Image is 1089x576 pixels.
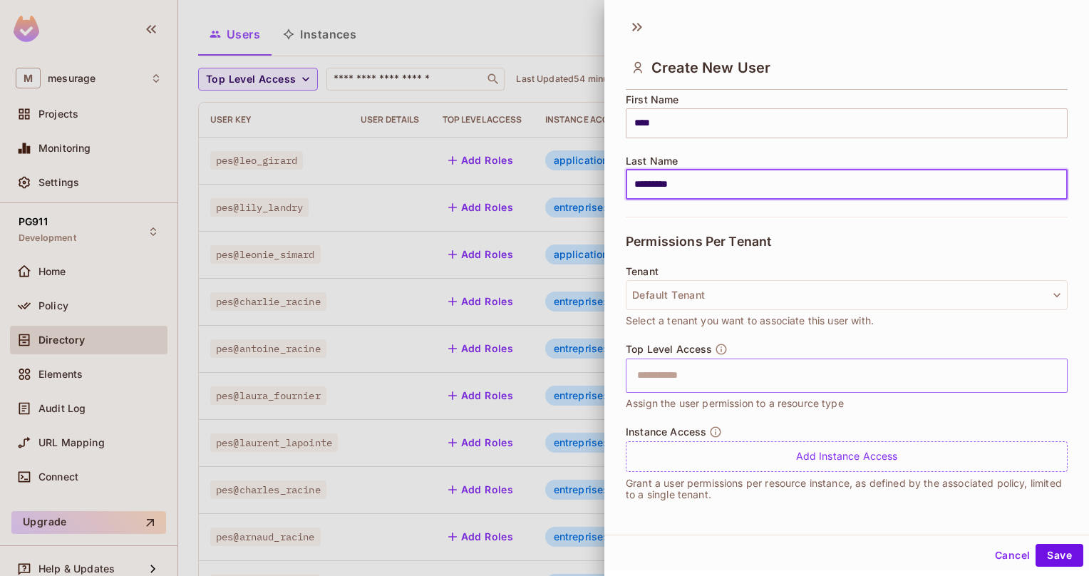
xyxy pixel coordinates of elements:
[1060,374,1063,376] button: Open
[626,396,844,411] span: Assign the user permission to a resource type
[626,155,678,167] span: Last Name
[626,441,1068,472] div: Add Instance Access
[626,478,1068,500] p: Grant a user permissions per resource instance, as defined by the associated policy, limited to a...
[626,344,712,355] span: Top Level Access
[1036,544,1083,567] button: Save
[626,94,679,106] span: First Name
[989,544,1036,567] button: Cancel
[651,59,770,76] span: Create New User
[626,280,1068,310] button: Default Tenant
[626,266,659,277] span: Tenant
[626,235,771,249] span: Permissions Per Tenant
[626,313,874,329] span: Select a tenant you want to associate this user with.
[626,426,706,438] span: Instance Access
